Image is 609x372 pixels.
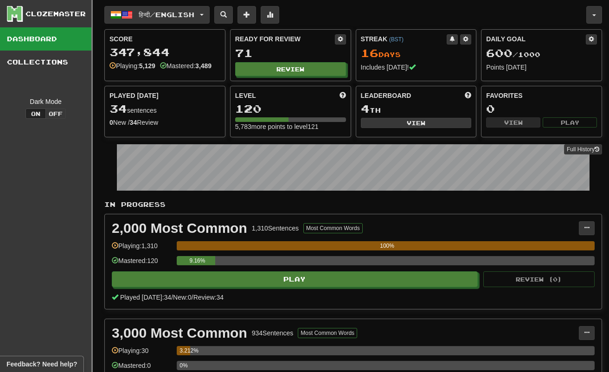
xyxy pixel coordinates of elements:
[112,271,478,287] button: Play
[235,103,346,115] div: 120
[361,102,370,115] span: 4
[109,91,159,100] span: Played [DATE]
[465,91,471,100] span: This week in points, UTC
[26,9,86,19] div: Clozemaster
[486,63,597,72] div: Points [DATE]
[104,200,602,209] p: In Progress
[235,122,346,131] div: 5,783 more points to level 121
[340,91,346,100] span: Score more points to level up
[112,241,172,257] div: Playing: 1,310
[483,271,595,287] button: Review (0)
[235,47,346,59] div: 71
[104,6,210,24] button: हिन्दी/English
[109,34,220,44] div: Score
[543,117,597,128] button: Play
[298,328,357,338] button: Most Common Words
[7,97,84,106] div: Dark Mode
[361,46,378,59] span: 16
[173,294,192,301] span: New: 0
[361,103,472,115] div: th
[109,46,220,58] div: 347,844
[171,294,173,301] span: /
[179,256,215,265] div: 9.16%
[486,103,597,115] div: 0
[361,91,411,100] span: Leaderboard
[486,51,540,58] span: / 1000
[486,46,513,59] span: 600
[192,294,193,301] span: /
[109,119,113,126] strong: 0
[195,62,212,70] strong: 3,489
[109,102,127,115] span: 34
[179,346,190,355] div: 3.212%
[486,91,597,100] div: Favorites
[109,103,220,115] div: sentences
[361,47,472,59] div: Day s
[252,224,299,233] div: 1,310 Sentences
[214,6,233,24] button: Search sentences
[235,62,346,76] button: Review
[109,118,220,127] div: New / Review
[109,61,155,71] div: Playing:
[112,221,247,235] div: 2,000 Most Common
[303,223,363,233] button: Most Common Words
[361,118,472,128] button: View
[26,109,46,119] button: On
[361,63,472,72] div: Includes [DATE]!
[361,34,447,44] div: Streak
[6,359,77,369] span: Open feedback widget
[112,346,172,361] div: Playing: 30
[486,117,540,128] button: View
[389,36,404,43] a: (BST)
[130,119,137,126] strong: 34
[120,294,171,301] span: Played [DATE]: 34
[486,34,586,45] div: Daily Goal
[237,6,256,24] button: Add sentence to collection
[252,328,294,338] div: 934 Sentences
[179,241,595,250] div: 100%
[261,6,279,24] button: More stats
[112,326,247,340] div: 3,000 Most Common
[564,144,602,154] a: Full History
[45,109,66,119] button: Off
[139,11,194,19] span: हिन्दी / English
[139,62,155,70] strong: 5,129
[235,91,256,100] span: Level
[235,34,335,44] div: Ready for Review
[193,294,224,301] span: Review: 34
[112,256,172,271] div: Mastered: 120
[160,61,212,71] div: Mastered:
